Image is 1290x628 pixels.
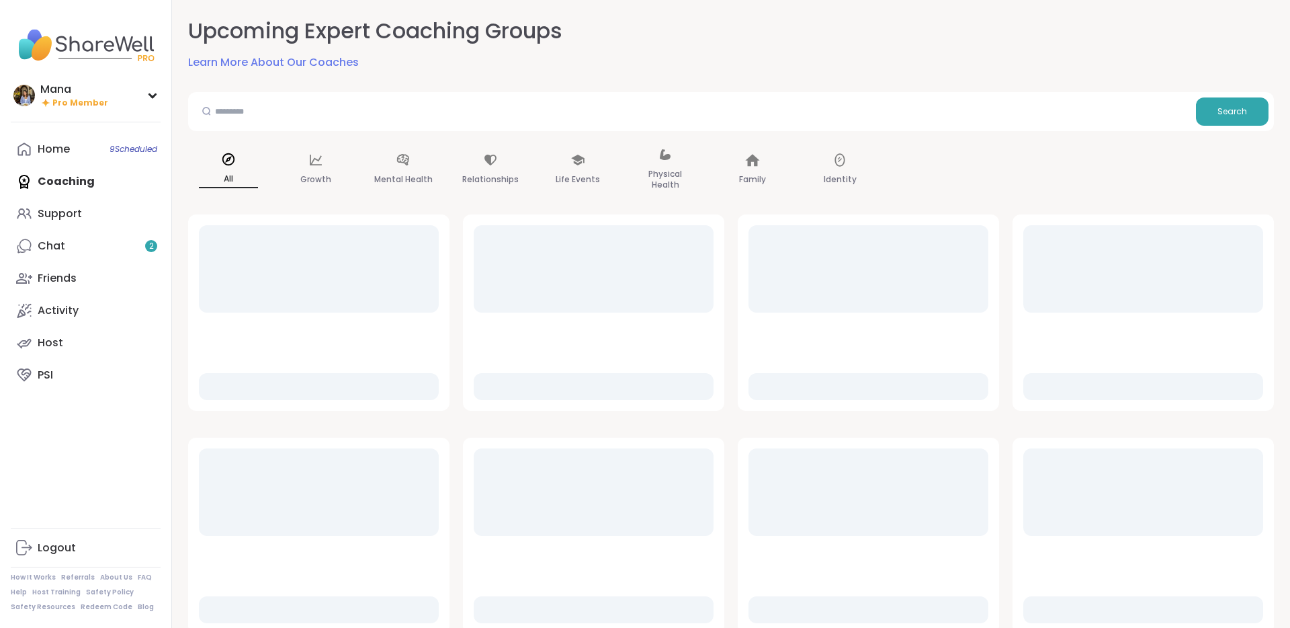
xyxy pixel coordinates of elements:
[32,588,81,597] a: Host Training
[38,303,79,318] div: Activity
[556,171,600,188] p: Life Events
[52,97,108,109] span: Pro Member
[11,532,161,564] a: Logout
[11,359,161,391] a: PSI
[149,241,154,252] span: 2
[11,22,161,69] img: ShareWell Nav Logo
[11,588,27,597] a: Help
[38,271,77,286] div: Friends
[100,573,132,582] a: About Us
[11,295,161,327] a: Activity
[40,82,108,97] div: Mana
[86,588,134,597] a: Safety Policy
[824,171,857,188] p: Identity
[138,602,154,612] a: Blog
[1217,106,1247,118] span: Search
[38,142,70,157] div: Home
[38,541,76,555] div: Logout
[374,171,433,188] p: Mental Health
[11,133,161,165] a: Home9Scheduled
[636,166,695,193] p: Physical Health
[188,54,359,71] a: Learn More About Our Coaches
[188,16,562,46] h2: Upcoming Expert Coaching Groups
[38,206,82,221] div: Support
[11,230,161,262] a: Chat2
[11,573,56,582] a: How It Works
[11,602,75,612] a: Safety Resources
[38,239,65,253] div: Chat
[1196,97,1268,126] button: Search
[199,171,258,188] p: All
[38,336,63,350] div: Host
[81,602,132,612] a: Redeem Code
[739,171,766,188] p: Family
[110,144,157,155] span: 9 Scheduled
[11,198,161,230] a: Support
[462,171,519,188] p: Relationships
[13,85,35,106] img: Mana
[138,573,152,582] a: FAQ
[11,327,161,359] a: Host
[300,171,331,188] p: Growth
[11,262,161,295] a: Friends
[38,368,53,383] div: PSI
[61,573,95,582] a: Referrals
